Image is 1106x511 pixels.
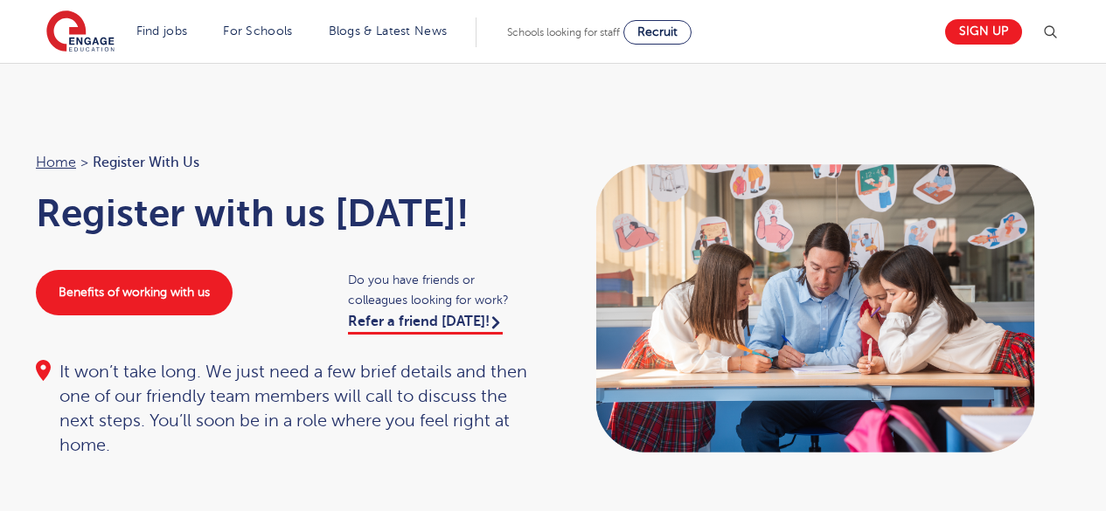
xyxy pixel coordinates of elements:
span: Schools looking for staff [507,26,620,38]
a: Benefits of working with us [36,270,233,315]
a: Blogs & Latest News [329,24,448,38]
a: Find jobs [136,24,188,38]
nav: breadcrumb [36,151,536,174]
a: Sign up [945,19,1022,45]
span: Do you have friends or colleagues looking for work? [348,270,536,310]
a: Recruit [623,20,692,45]
div: It won’t take long. We just need a few brief details and then one of our friendly team members wi... [36,360,536,458]
span: Register with us [93,151,199,174]
a: Home [36,155,76,170]
h1: Register with us [DATE]! [36,191,536,235]
a: For Schools [223,24,292,38]
a: Refer a friend [DATE]! [348,314,503,335]
span: Recruit [637,25,678,38]
span: > [80,155,88,170]
img: Engage Education [46,10,115,54]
